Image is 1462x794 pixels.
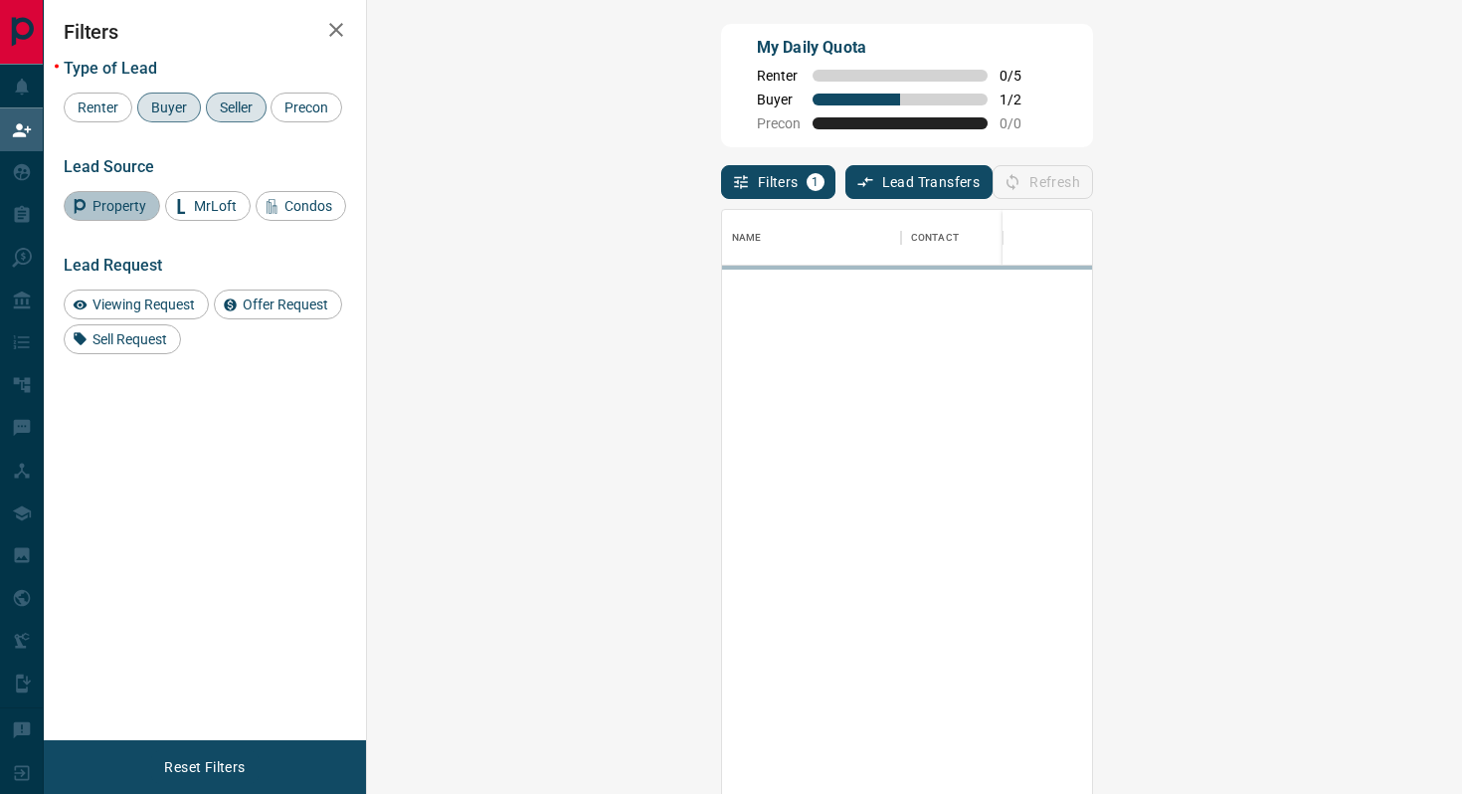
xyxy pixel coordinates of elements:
div: Buyer [137,93,201,122]
span: 0 / 5 [1000,68,1043,84]
span: Type of Lead [64,59,157,78]
span: Condos [277,198,339,214]
span: Renter [757,68,801,84]
div: Contact [911,210,959,266]
span: Offer Request [236,297,335,312]
div: Renter [64,93,132,122]
span: Viewing Request [86,297,202,312]
h2: Filters [64,20,346,44]
span: 1 / 2 [1000,92,1043,107]
span: 0 / 0 [1000,115,1043,131]
span: Sell Request [86,331,174,347]
span: Buyer [144,99,194,115]
div: Seller [206,93,267,122]
div: Offer Request [214,290,342,319]
span: Renter [71,99,125,115]
button: Lead Transfers [845,165,994,199]
span: Lead Source [64,157,154,176]
p: My Daily Quota [757,36,1043,60]
span: Buyer [757,92,801,107]
div: Sell Request [64,324,181,354]
span: Property [86,198,153,214]
span: Seller [213,99,260,115]
span: MrLoft [187,198,244,214]
span: 1 [809,175,822,189]
div: Condos [256,191,346,221]
div: Contact [901,210,1060,266]
span: Precon [757,115,801,131]
div: Precon [271,93,342,122]
div: Viewing Request [64,290,209,319]
button: Reset Filters [151,750,258,784]
span: Lead Request [64,256,162,275]
div: Property [64,191,160,221]
span: Precon [277,99,335,115]
button: Filters1 [721,165,835,199]
div: MrLoft [165,191,251,221]
div: Name [722,210,901,266]
div: Name [732,210,762,266]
